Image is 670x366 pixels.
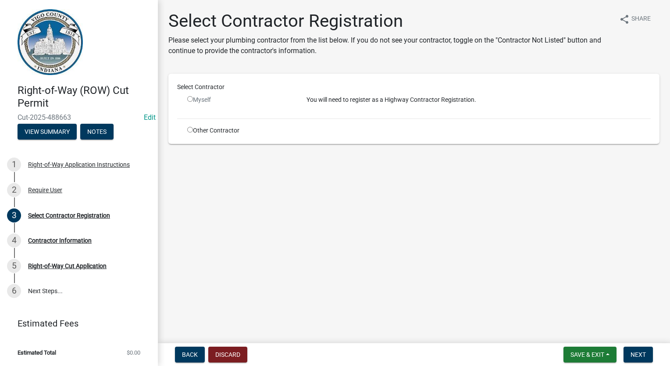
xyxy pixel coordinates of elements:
[7,284,21,298] div: 6
[624,347,653,362] button: Next
[28,187,62,193] div: Require User
[144,113,156,122] wm-modal-confirm: Edit Application Number
[7,208,21,222] div: 3
[168,11,612,32] h1: Select Contractor Registration
[28,263,107,269] div: Right-of-Way Cut Application
[18,129,77,136] wm-modal-confirm: Summary
[18,350,56,355] span: Estimated Total
[7,233,21,248] div: 4
[18,84,151,110] h4: Right-of-Way (ROW) Cut Permit
[181,126,300,135] div: Other Contractor
[28,237,92,244] div: Contractor Information
[168,35,612,56] p: Please select your plumbing contractor from the list below. If you do not see your contractor, to...
[18,113,140,122] span: Cut-2025-488663
[7,259,21,273] div: 5
[18,9,83,75] img: Vigo County, Indiana
[18,124,77,140] button: View Summary
[631,351,646,358] span: Next
[306,95,651,104] p: You will need to register as a Highway Contractor Registration.
[144,113,156,122] a: Edit
[80,124,114,140] button: Notes
[7,315,144,332] a: Estimated Fees
[80,129,114,136] wm-modal-confirm: Notes
[175,347,205,362] button: Back
[7,158,21,172] div: 1
[619,14,630,25] i: share
[563,347,617,362] button: Save & Exit
[612,11,658,28] button: shareShare
[187,95,293,104] div: Myself
[182,351,198,358] span: Back
[7,183,21,197] div: 2
[570,351,604,358] span: Save & Exit
[28,212,110,219] div: Select Contractor Registration
[28,161,130,168] div: Right-of-Way Application Instructions
[631,14,651,25] span: Share
[127,350,140,355] span: $0.00
[208,347,247,362] button: Discard
[171,83,657,92] div: Select Contractor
